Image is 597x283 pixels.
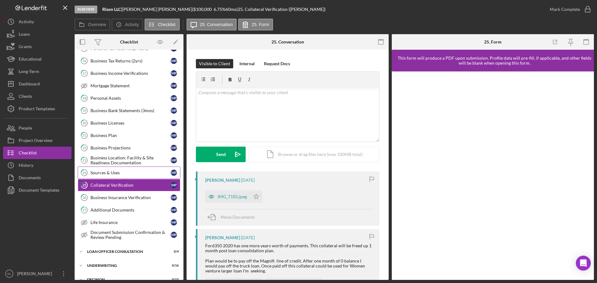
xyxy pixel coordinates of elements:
a: 17Business Income VerificationsMP [78,67,180,80]
div: M P [171,145,177,151]
div: 25. Conversation [271,39,304,44]
div: IMG_7182.jpeg [218,194,247,199]
div: Request Docs [264,59,290,68]
tspan: 17 [82,71,86,75]
div: In Review [75,6,97,13]
label: Checklist [158,22,176,27]
div: M P [171,120,177,126]
div: M P [171,157,177,163]
div: Document Templates [19,184,59,198]
a: Life InsuranceMP [78,216,180,229]
div: Internal [239,59,255,68]
div: Business Projections [90,145,171,150]
button: Request Docs [261,59,293,68]
span: Move Documents [221,214,255,220]
div: Document Submission Confirmation & Review Pending [90,230,171,240]
div: 0 / 15 [168,278,179,281]
div: Business Plan [90,133,171,138]
div: [PERSON_NAME] [16,267,56,281]
div: M P [171,70,177,76]
div: [PERSON_NAME] [205,235,240,240]
a: 16Business Tax Returns (2yrs)MP [78,55,180,67]
button: Send [196,147,246,162]
div: Additional Documents [90,208,171,212]
div: Loan Officer Consultation [87,250,163,253]
tspan: 24 [82,171,86,175]
button: 25. Conversation [187,19,237,30]
div: Visible to Client [199,59,230,68]
div: M P [171,219,177,226]
div: 25. Form [484,39,502,44]
div: Checklist [120,39,138,44]
div: | 25. Collateral Verification ([PERSON_NAME]) [237,7,326,12]
div: Collateral Verification [90,183,171,188]
div: M P [171,232,177,238]
div: Business Licenses [90,121,171,126]
span: $100,000 [193,7,212,12]
div: Open Intercom Messenger [576,256,591,271]
a: 22Business ProjectionsMP [78,142,180,154]
a: 21Business PlanMP [78,129,180,142]
iframe: Lenderfit form [398,78,588,274]
div: Business Bank Statements (3mos) [90,108,171,113]
a: Document Submission Confirmation & Review PendingMP [78,229,180,241]
button: Visible to Client [196,59,233,68]
div: 60 mo [225,7,237,12]
div: M P [171,107,177,114]
time: 2025-07-04 15:05 [241,235,255,240]
div: 0 / 4 [168,250,179,253]
button: Internal [236,59,258,68]
a: 25Collateral VerificationMP [78,179,180,191]
time: 2025-07-04 15:06 [241,178,255,183]
div: Business Income Verifications [90,71,171,76]
div: Mortgage Statement [90,83,171,88]
div: Business Insurance Verification [90,195,171,200]
button: Activity [112,19,143,30]
div: M P [171,182,177,188]
tspan: 23 [82,158,86,162]
button: Mark Complete [544,3,594,16]
tspan: 21 [82,133,86,137]
div: M P [171,95,177,101]
a: 20Business LicensesMP [78,117,180,129]
button: IMG_7182.jpeg [205,190,262,203]
div: Business Tax Returns (2yrs) [90,58,171,63]
button: Move Documents [205,209,261,225]
tspan: 25 [82,183,86,187]
tspan: 16 [82,59,86,63]
label: Activity [125,22,139,27]
div: Send [216,147,226,162]
div: M P [171,132,177,139]
div: Mark Complete [550,3,580,16]
text: RL [7,272,12,276]
div: 0 / 16 [168,264,179,267]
